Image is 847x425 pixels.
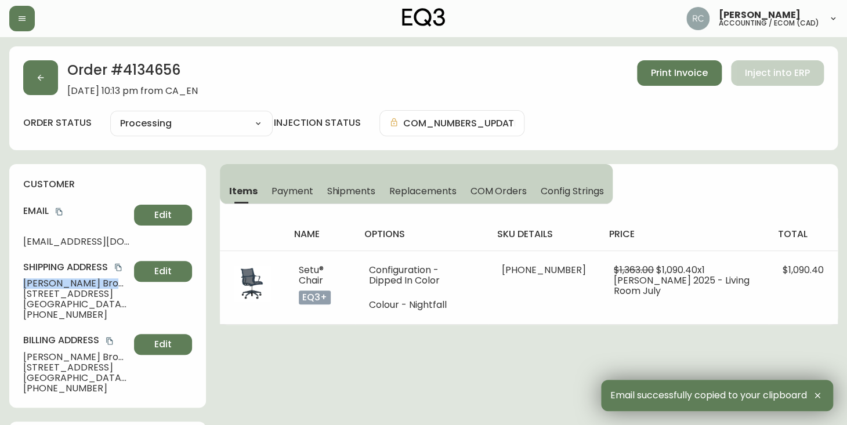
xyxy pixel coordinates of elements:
[783,263,824,277] span: $1,090.40
[637,60,722,86] button: Print Invoice
[154,338,172,351] span: Edit
[23,237,129,247] span: [EMAIL_ADDRESS][DOMAIN_NAME]
[609,228,759,241] h4: price
[154,265,172,278] span: Edit
[656,263,705,277] span: $1,090.40 x 1
[23,289,129,299] span: [STREET_ADDRESS]
[154,209,172,221] span: Edit
[719,20,819,27] h5: accounting / ecom (cad)
[23,352,129,362] span: [PERSON_NAME] Brown
[23,117,92,129] label: order status
[23,383,129,394] span: [PHONE_NUMBER]
[274,117,361,129] h4: injection status
[67,60,198,86] h2: Order # 4134656
[299,263,324,287] span: Setu® Chair
[614,263,654,277] span: $1,363.00
[23,299,129,310] span: [GEOGRAPHIC_DATA] , ON , K2K 1A2 , CA
[23,261,129,274] h4: Shipping Address
[23,334,129,347] h4: Billing Address
[369,265,474,286] li: Configuration - Dipped In Color
[402,8,445,27] img: logo
[234,265,271,302] img: 8919b363-7408-43cc-b674-edefe38b8ddeOptional[herman-miller-setu-nightfall-color-chair].jpg
[53,206,65,217] button: copy
[23,278,129,289] span: [PERSON_NAME] Brown
[719,10,801,20] span: [PERSON_NAME]
[686,7,710,30] img: f4ba4e02bd060be8f1386e3ca455bd0e
[272,185,313,197] span: Payment
[497,228,591,241] h4: sku details
[364,228,479,241] h4: options
[610,390,807,401] span: Email successfully copied to your clipboard
[134,261,192,282] button: Edit
[541,185,603,197] span: Config Strings
[778,228,828,241] h4: total
[651,67,708,79] span: Print Invoice
[23,205,129,217] h4: Email
[389,185,456,197] span: Replacements
[23,362,129,373] span: [STREET_ADDRESS]
[134,205,192,226] button: Edit
[470,185,527,197] span: COM Orders
[67,86,198,96] span: [DATE] 10:13 pm from CA_EN
[229,185,258,197] span: Items
[299,290,331,304] p: eq3+
[614,274,750,297] span: [PERSON_NAME] 2025 - Living Room July
[23,178,192,191] h4: customer
[23,373,129,383] span: [GEOGRAPHIC_DATA] , ON , K2K 1A2 , CA
[23,310,129,320] span: [PHONE_NUMBER]
[502,263,586,277] span: [PHONE_NUMBER]
[113,261,124,273] button: copy
[104,335,115,347] button: copy
[134,334,192,355] button: Edit
[327,185,375,197] span: Shipments
[369,300,474,310] li: Colour - Nightfall
[294,228,346,241] h4: name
